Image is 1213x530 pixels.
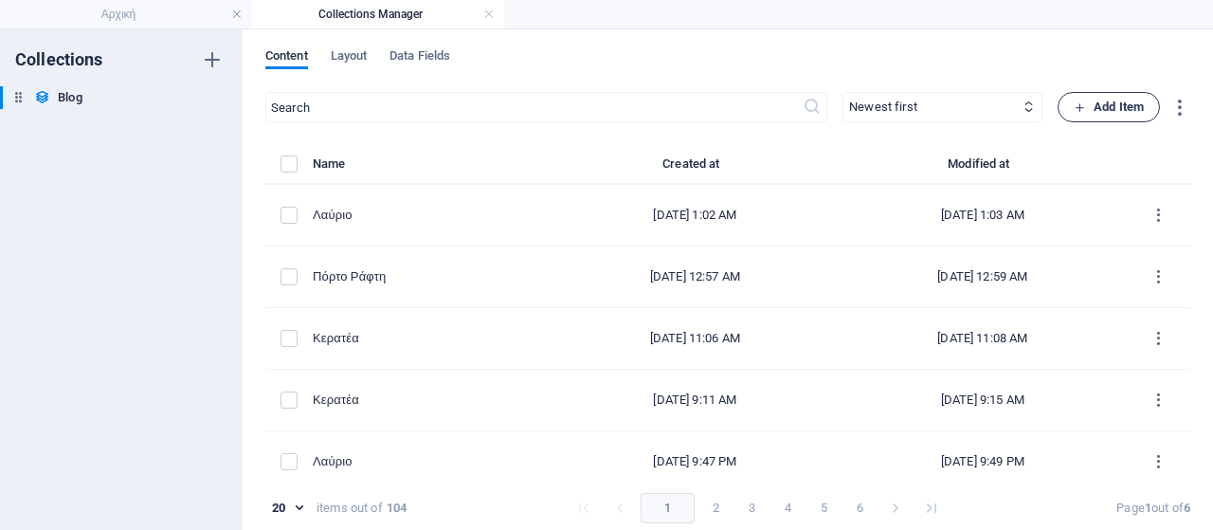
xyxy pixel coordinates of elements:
th: Created at [552,153,839,185]
button: Go to page 4 [772,493,803,523]
span: Content [265,45,308,71]
div: Λαύριο [313,453,536,470]
button: Go to page 3 [736,493,767,523]
th: Name [313,153,552,185]
input: Search [265,92,803,122]
div: [DATE] 9:11 AM [567,392,824,409]
nav: pagination navigation [566,493,950,523]
div: 20 [265,500,309,517]
div: [DATE] 9:49 PM [854,453,1111,470]
div: Page out of [1116,500,1190,517]
div: Πόρτο Ράφτη [313,268,536,285]
button: Go to page 5 [808,493,839,523]
button: Go to last page [916,493,947,523]
div: [DATE] 9:15 AM [854,392,1111,409]
div: items out of [317,500,383,517]
div: [DATE] 11:08 AM [854,330,1111,347]
h6: Blog [58,86,81,109]
th: Modified at [839,153,1126,185]
button: Add Item [1058,92,1160,122]
h4: Collections Manager [252,4,504,25]
div: Κερατέα [313,330,536,347]
span: Data Fields [389,45,450,71]
button: Go to page 2 [700,493,731,523]
div: [DATE] 9:47 PM [567,453,824,470]
strong: 104 [387,500,407,517]
div: Κερατέα [313,392,536,409]
span: Layout [331,45,368,71]
button: Go to page 6 [844,493,875,523]
button: Go to next page [880,493,911,523]
span: Add Item [1074,96,1144,119]
strong: 1 [1145,501,1151,515]
div: [DATE] 1:02 AM [567,207,824,224]
div: [DATE] 11:06 AM [567,330,824,347]
i: Create new collection [201,48,224,71]
h6: Collections [15,48,103,71]
div: [DATE] 12:57 AM [567,268,824,285]
div: Λαύριο [313,207,536,224]
div: [DATE] 1:03 AM [854,207,1111,224]
div: [DATE] 12:59 AM [854,268,1111,285]
strong: 6 [1184,501,1190,515]
button: page 1 [641,493,695,523]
